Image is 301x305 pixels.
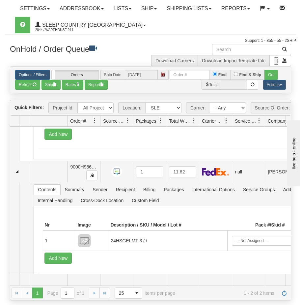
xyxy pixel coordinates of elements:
[109,230,227,251] td: 24HSGELMT-3 / /
[41,80,61,90] button: Ship
[32,288,42,298] span: Page 1
[52,70,99,79] label: Orders
[70,164,110,169] span: 9000H986367_SLE
[118,102,145,113] span: Location:
[170,70,209,80] input: Order #
[221,115,232,126] a: Carrier Name filter column settings
[186,102,210,113] span: Carrier:
[279,288,289,298] a: Refresh
[10,100,291,116] div: grid toolbar
[216,0,255,17] a: Reports
[270,55,278,66] input: Import
[109,220,227,230] th: Description / SKU / Model / Lot #
[131,288,142,298] span: select
[89,115,100,126] a: Order # filter column settings
[139,184,159,195] span: Billing
[136,0,162,17] a: Ship
[278,44,291,55] button: Search
[86,170,97,180] button: Copy to clipboard
[14,104,44,111] label: Quick Filters:
[5,38,296,44] div: Support: 1 - 855 - 55 - 2SHIP
[61,184,88,195] span: Summary
[254,115,265,126] a: Service Name filter column settings
[162,0,216,17] a: Shipping lists
[5,6,61,11] div: live help - online
[202,58,265,63] a: Download Import Template File
[115,288,142,299] span: Page sizes drop down
[202,118,224,124] span: Carrier Name
[227,220,287,230] th: Pack #/Skid #
[169,118,191,124] span: Total Weight
[239,72,261,78] label: Find & Ship
[77,195,127,206] span: Cross-Dock Location
[89,184,111,195] span: Sender
[122,115,133,126] a: Source Of Order filter column settings
[15,70,50,80] a: Options / Filters
[112,184,139,195] span: Recipient
[202,168,229,176] img: FedEx Express®
[15,80,40,90] button: Refresh
[62,80,83,90] button: Rates
[188,115,199,126] a: Total Weight filter column settings
[264,70,278,80] button: Go!
[43,230,76,251] td: 1
[10,44,146,53] h3: OnHold / Order Queue
[115,288,175,299] span: items per page
[55,0,109,17] a: Addressbook
[103,118,125,124] span: Source Of Order
[48,102,77,113] span: Project Id:
[61,288,74,298] input: Page 1
[136,118,156,124] span: Packages
[41,22,143,28] span: Sleep Country [GEOGRAPHIC_DATA]
[34,195,76,206] span: Internal Handling
[100,70,125,80] span: Ship Date
[85,80,108,90] button: Report
[155,58,194,63] a: Download Carriers
[235,118,257,124] span: Service Name
[212,44,278,55] input: Search
[119,290,127,296] span: 25
[188,184,239,195] span: International Options
[35,27,85,33] span: 2044 / Warehouse 914
[30,17,151,33] a: Sleep Country [GEOGRAPHIC_DATA] 2044 / Warehouse 914
[265,161,298,182] td: [PERSON_NAME]
[44,253,72,264] button: Add New
[76,220,109,230] th: Image
[109,0,136,17] a: Lists
[13,168,21,176] a: Collapse
[78,234,91,247] img: 8DAB37Fk3hKpn3AAAAAElFTkSuQmCC
[218,72,227,78] label: Find
[239,184,279,195] span: Service Groups
[43,220,76,230] th: Nr
[263,80,286,90] button: Actions
[44,129,72,140] button: Add New
[202,80,221,90] span: Total
[34,184,60,195] span: Contents
[232,161,265,182] td: null
[160,184,188,195] span: Packages
[184,290,274,296] span: 1 - 2 of 2 items
[251,102,294,113] span: Source Of Order:
[286,119,300,186] iframe: chat widget
[47,288,85,299] span: Page of 1
[15,0,55,17] a: Settings
[268,118,287,124] span: Company
[128,195,163,206] span: Custom Field
[111,166,122,177] img: API
[70,118,86,124] span: Order #
[155,115,166,126] a: Packages filter column settings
